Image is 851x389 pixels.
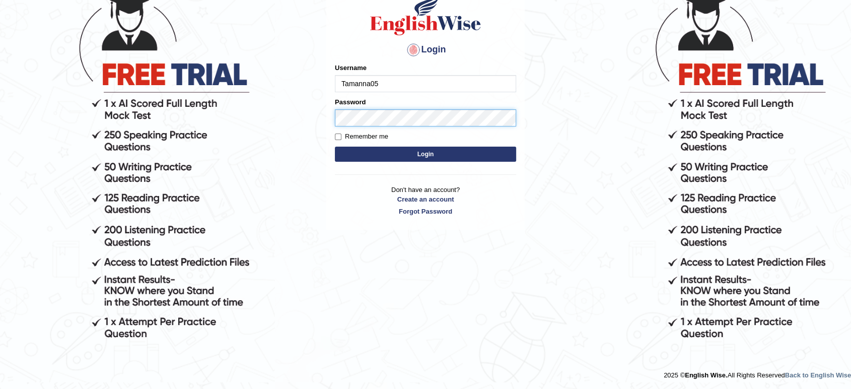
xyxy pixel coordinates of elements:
[335,134,341,140] input: Remember me
[785,371,851,379] a: Back to English Wise
[664,365,851,380] div: 2025 © All Rights Reserved
[335,132,388,142] label: Remember me
[335,63,367,73] label: Username
[335,185,516,216] p: Don't have an account?
[335,42,516,58] h4: Login
[685,371,727,379] strong: English Wise.
[335,147,516,162] button: Login
[335,97,366,107] label: Password
[335,207,516,216] a: Forgot Password
[335,194,516,204] a: Create an account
